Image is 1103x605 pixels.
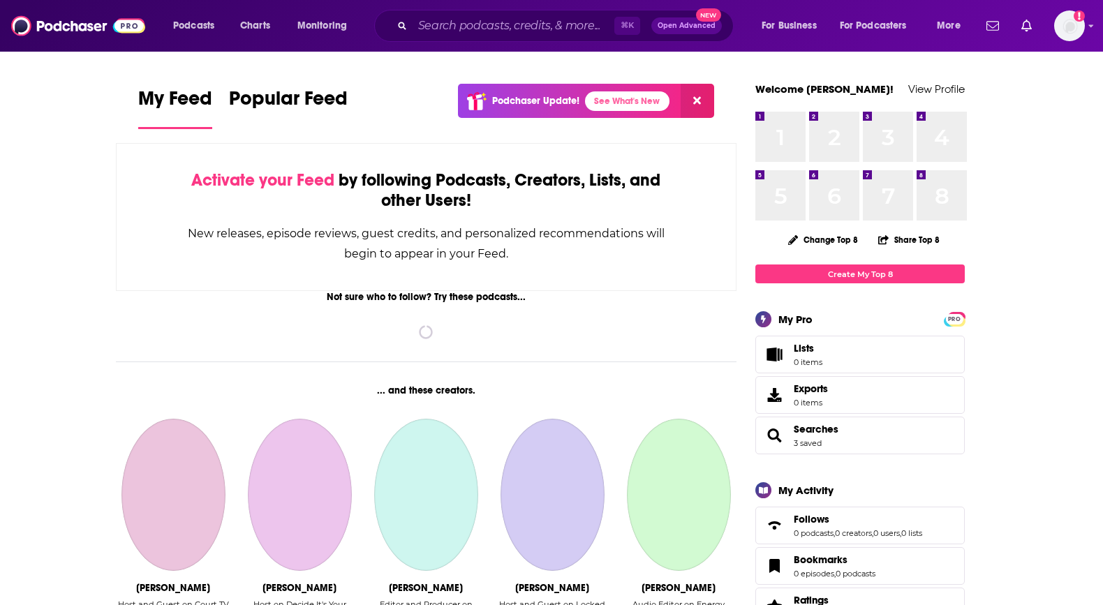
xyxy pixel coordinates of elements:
[760,385,788,405] span: Exports
[878,226,940,253] button: Share Top 8
[794,513,922,525] a: Follows
[794,438,822,448] a: 3 saved
[831,15,927,37] button: open menu
[1054,10,1085,41] span: Logged in as mstotter
[834,569,836,578] span: ,
[840,16,907,36] span: For Podcasters
[937,16,961,36] span: More
[1054,10,1085,41] button: Show profile menu
[760,516,788,535] a: Follows
[585,91,669,111] a: See What's New
[981,14,1005,38] a: Show notifications dropdown
[760,345,788,364] span: Lists
[946,313,963,324] a: PRO
[163,15,232,37] button: open menu
[191,170,334,191] span: Activate your Feed
[229,87,348,119] span: Popular Feed
[248,419,351,571] a: Christina Lecuyer
[835,528,872,538] a: 0 creators
[755,417,965,454] span: Searches
[1074,10,1085,22] svg: Add a profile image
[231,15,279,37] a: Charts
[240,16,270,36] span: Charts
[262,582,336,594] div: Christina Lecuyer
[794,357,822,367] span: 0 items
[755,376,965,414] a: Exports
[173,16,214,36] span: Podcasts
[614,17,640,35] span: ⌘ K
[755,547,965,585] span: Bookmarks
[297,16,347,36] span: Monitoring
[755,264,965,283] a: Create My Top 8
[374,419,478,571] a: Kevin Perez
[794,382,828,395] span: Exports
[901,528,922,538] a: 0 lists
[1016,14,1037,38] a: Show notifications dropdown
[794,553,847,566] span: Bookmarks
[492,95,579,107] p: Podchaser Update!
[927,15,978,37] button: open menu
[501,419,604,571] a: Christopher Carter
[755,336,965,373] a: Lists
[651,17,722,34] button: Open AdvancedNew
[778,484,834,497] div: My Activity
[794,569,834,578] a: 0 episodes
[642,582,716,594] div: Fynn Gentle
[794,553,875,566] a: Bookmarks
[658,22,716,29] span: Open Advanced
[760,556,788,576] a: Bookmarks
[116,291,736,303] div: Not sure who to follow? Try these podcasts...
[794,423,838,435] a: Searches
[136,582,210,594] div: Vinnie Politan
[794,398,828,408] span: 0 items
[186,170,666,211] div: by following Podcasts, Creators, Lists, and other Users!
[413,15,614,37] input: Search podcasts, credits, & more...
[872,528,873,538] span: ,
[760,426,788,445] a: Searches
[116,384,736,396] div: ... and these creators.
[794,342,822,354] span: Lists
[1054,10,1085,41] img: User Profile
[836,569,875,578] a: 0 podcasts
[755,82,894,96] a: Welcome [PERSON_NAME]!
[696,8,721,22] span: New
[755,507,965,544] span: Follows
[515,582,589,594] div: Christopher Carter
[627,419,730,571] a: Fynn Gentle
[780,231,866,248] button: Change Top 8
[121,419,225,571] a: Vinnie Politan
[946,314,963,324] span: PRO
[762,16,817,36] span: For Business
[288,15,365,37] button: open menu
[873,528,900,538] a: 0 users
[778,313,813,326] div: My Pro
[11,13,145,39] img: Podchaser - Follow, Share and Rate Podcasts
[138,87,212,119] span: My Feed
[794,528,834,538] a: 0 podcasts
[794,342,814,354] span: Lists
[834,528,835,538] span: ,
[138,87,212,129] a: My Feed
[900,528,901,538] span: ,
[752,15,834,37] button: open menu
[908,82,965,96] a: View Profile
[389,582,463,594] div: Kevin Perez
[229,87,348,129] a: Popular Feed
[186,223,666,264] div: New releases, episode reviews, guest credits, and personalized recommendations will begin to appe...
[387,10,747,42] div: Search podcasts, credits, & more...
[794,513,829,525] span: Follows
